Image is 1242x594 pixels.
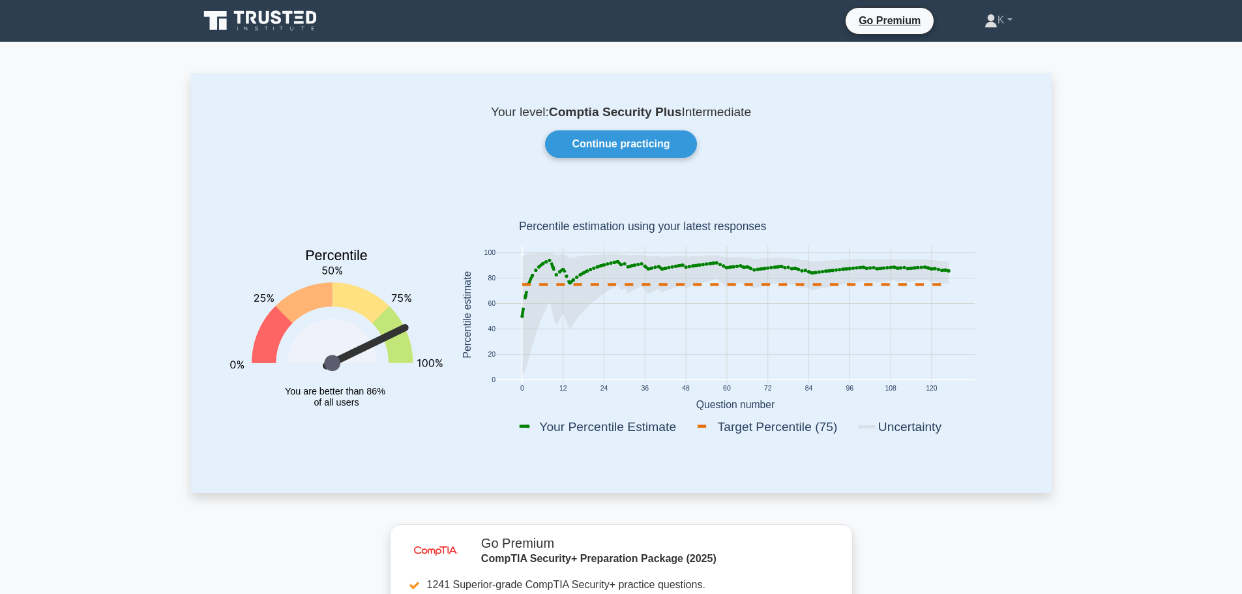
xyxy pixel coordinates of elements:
[851,12,928,29] a: Go Premium
[763,385,771,393] text: 72
[805,385,812,393] text: 84
[600,385,608,393] text: 24
[520,385,524,393] text: 0
[314,397,359,408] tspan: of all users
[518,220,766,233] text: Percentile estimation using your latest responses
[492,377,495,384] text: 0
[488,275,495,282] text: 80
[682,385,690,393] text: 48
[549,105,682,119] b: Comptia Security Plus
[885,385,896,393] text: 108
[926,385,938,393] text: 120
[559,385,567,393] text: 12
[545,130,696,158] a: Continue practicing
[461,271,472,359] text: Percentile estimate
[285,386,385,396] tspan: You are better than 86%
[488,351,495,359] text: 20
[846,385,853,393] text: 96
[488,301,495,308] text: 60
[305,248,368,264] text: Percentile
[488,326,495,333] text: 40
[484,250,495,257] text: 100
[696,399,775,410] text: Question number
[641,385,649,393] text: 36
[222,104,1020,120] p: Your level: Intermediate
[953,7,1044,33] a: K
[723,385,731,393] text: 60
